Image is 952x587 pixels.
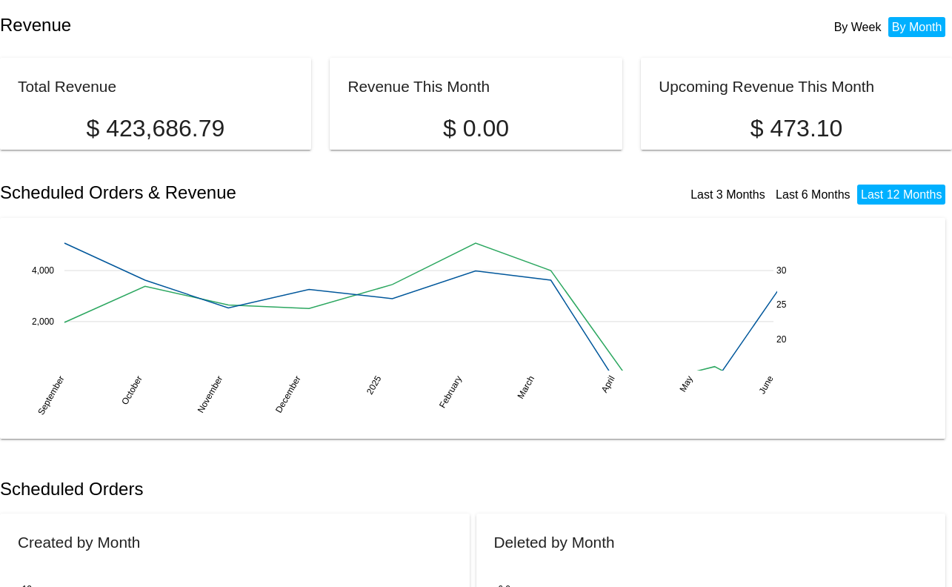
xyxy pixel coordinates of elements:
text: April [599,374,617,394]
a: Last 12 Months [861,188,942,201]
p: $ 473.10 [659,115,934,142]
a: Last 6 Months [776,188,851,201]
text: 2,000 [32,316,54,326]
p: $ 423,686.79 [18,115,293,142]
text: 25 [776,299,787,310]
text: October [119,374,144,406]
h2: Upcoming Revenue This Month [659,78,874,95]
text: December [273,374,303,414]
text: May [677,374,694,394]
a: Last 3 Months [690,188,765,201]
text: 30 [776,265,787,276]
text: 20 [776,334,787,344]
p: $ 0.00 [347,115,604,142]
text: 2025 [365,374,384,396]
text: 4,000 [32,265,54,276]
h2: Created by Month [18,534,140,551]
li: By Week [830,17,885,37]
li: By Month [888,17,946,37]
text: September [36,374,66,417]
h2: Total Revenue [18,78,116,95]
h2: Deleted by Month [494,534,615,551]
text: February [437,374,464,410]
text: November [196,374,225,414]
text: June [756,374,775,396]
text: March [515,374,536,400]
h2: Revenue This Month [347,78,490,95]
